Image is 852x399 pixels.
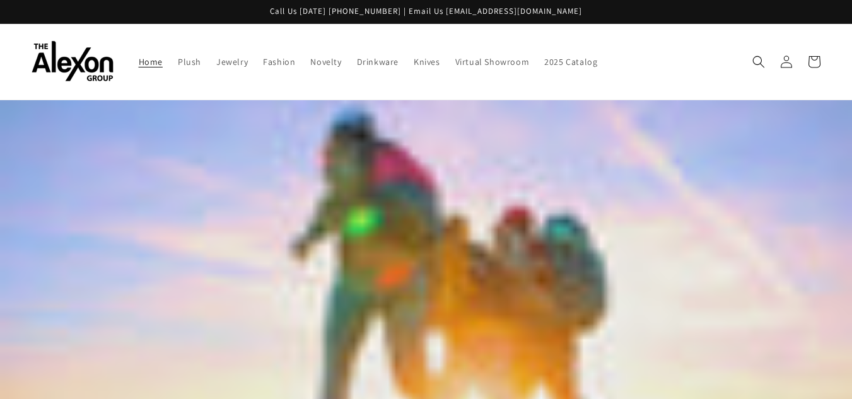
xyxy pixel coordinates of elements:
[310,56,341,67] span: Novelty
[303,49,349,75] a: Novelty
[455,56,530,67] span: Virtual Showroom
[139,56,163,67] span: Home
[448,49,537,75] a: Virtual Showroom
[537,49,605,75] a: 2025 Catalog
[414,56,440,67] span: Knives
[544,56,597,67] span: 2025 Catalog
[131,49,170,75] a: Home
[406,49,448,75] a: Knives
[263,56,295,67] span: Fashion
[32,41,114,82] img: The Alexon Group
[170,49,209,75] a: Plush
[209,49,255,75] a: Jewelry
[216,56,248,67] span: Jewelry
[255,49,303,75] a: Fashion
[745,48,773,76] summary: Search
[357,56,399,67] span: Drinkware
[178,56,201,67] span: Plush
[349,49,406,75] a: Drinkware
